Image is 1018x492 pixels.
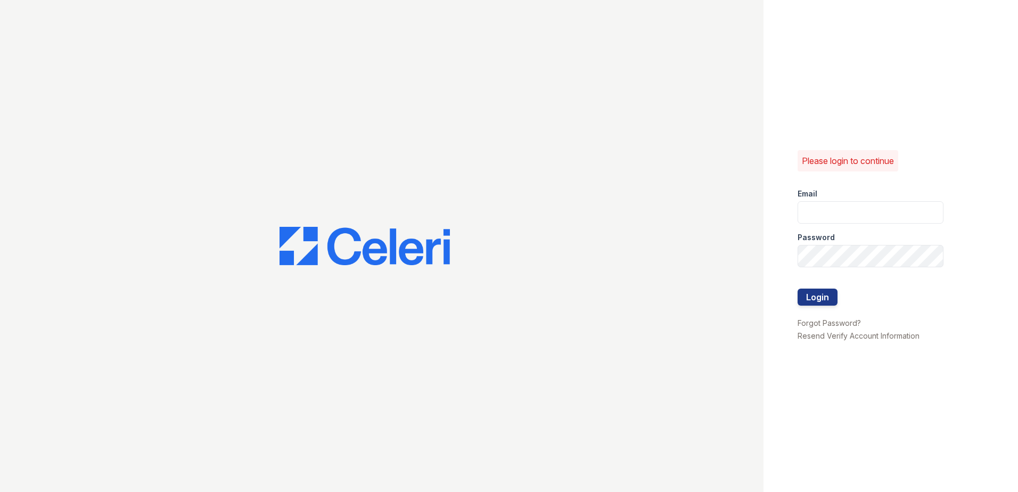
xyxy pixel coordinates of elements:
img: CE_Logo_Blue-a8612792a0a2168367f1c8372b55b34899dd931a85d93a1a3d3e32e68fde9ad4.png [280,227,450,265]
p: Please login to continue [802,154,894,167]
label: Email [798,188,817,199]
label: Password [798,232,835,243]
a: Resend Verify Account Information [798,331,920,340]
a: Forgot Password? [798,318,861,327]
button: Login [798,289,838,306]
